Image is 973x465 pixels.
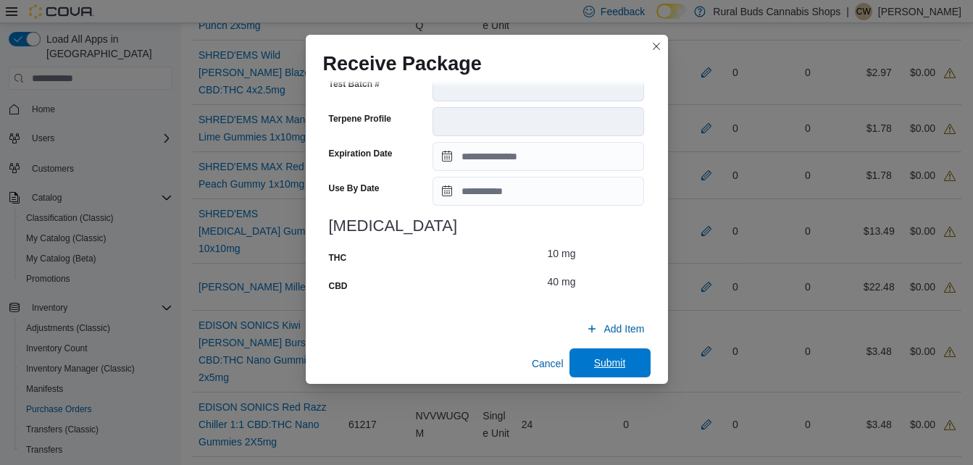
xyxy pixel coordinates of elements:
[580,314,650,343] button: Add Item
[561,275,575,289] div: mg
[547,275,559,289] p: 40
[561,246,575,261] div: mg
[433,142,644,171] input: Press the down key to open a popover containing a calendar.
[532,356,564,371] span: Cancel
[329,113,391,125] label: Terpene Profile
[594,356,626,370] span: Submit
[648,38,665,55] button: Closes this modal window
[329,78,380,90] label: Test Batch #
[323,52,482,75] h1: Receive Package
[329,183,380,194] label: Use By Date
[526,349,569,378] button: Cancel
[329,217,645,235] h3: [MEDICAL_DATA]
[433,177,644,206] input: Press the down key to open a popover containing a calendar.
[329,252,347,264] label: THC
[569,348,651,377] button: Submit
[547,246,559,261] p: 10
[329,148,393,159] label: Expiration Date
[604,322,644,336] span: Add Item
[329,280,348,292] label: CBD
